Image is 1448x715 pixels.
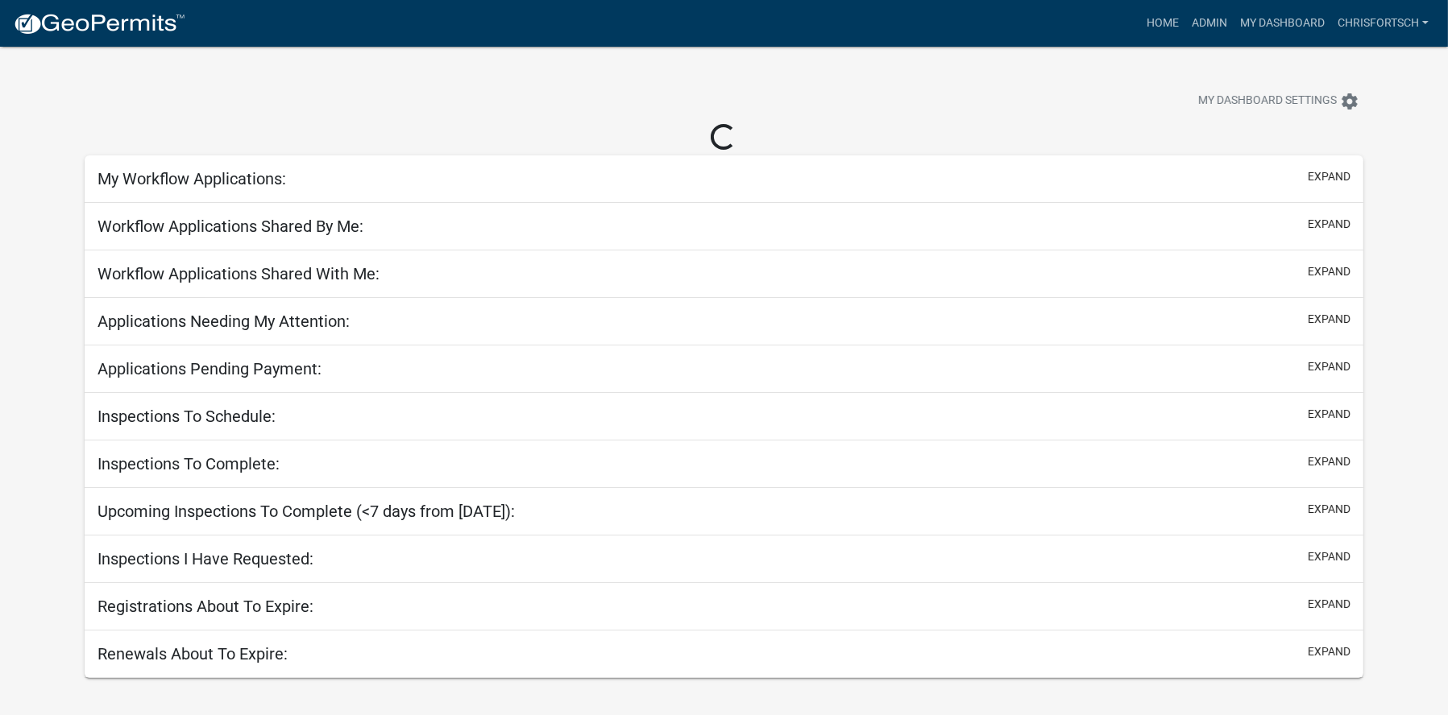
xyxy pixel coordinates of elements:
[1308,406,1350,423] button: expand
[98,264,380,283] h5: Workflow Applications Shared With Me:
[1140,8,1185,39] a: Home
[1308,501,1350,518] button: expand
[98,502,515,521] h5: Upcoming Inspections To Complete (<7 days from [DATE]):
[1308,168,1350,185] button: expand
[1198,92,1337,111] span: My Dashboard Settings
[1308,311,1350,328] button: expand
[98,597,313,616] h5: Registrations About To Expire:
[1234,8,1331,39] a: My Dashboard
[1308,596,1350,613] button: expand
[98,312,350,331] h5: Applications Needing My Attention:
[98,169,286,188] h5: My Workflow Applications:
[98,217,363,236] h5: Workflow Applications Shared By Me:
[1185,85,1372,117] button: My Dashboard Settingssettings
[1308,643,1350,660] button: expand
[98,644,288,663] h5: Renewals About To Expire:
[98,549,313,568] h5: Inspections I Have Requested:
[1308,263,1350,280] button: expand
[1308,216,1350,233] button: expand
[98,454,280,473] h5: Inspections To Complete:
[1340,92,1359,111] i: settings
[1185,8,1234,39] a: Admin
[1308,453,1350,470] button: expand
[98,407,276,426] h5: Inspections To Schedule:
[98,359,322,378] h5: Applications Pending Payment:
[1331,8,1435,39] a: ChrisFortsch
[1308,548,1350,565] button: expand
[1308,358,1350,375] button: expand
